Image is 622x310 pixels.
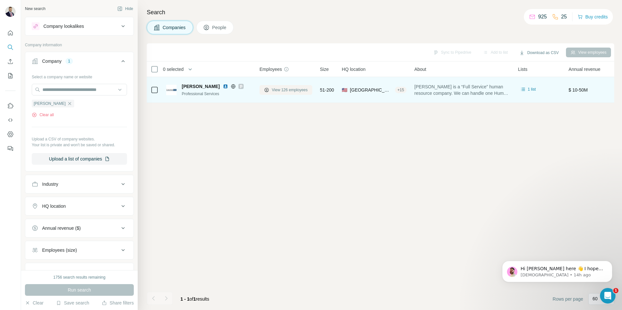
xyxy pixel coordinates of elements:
div: Industry [42,181,58,187]
button: Dashboard [5,128,16,140]
p: Your list is private and won't be saved or shared. [32,142,127,148]
button: Enrich CSV [5,56,16,67]
span: 1 - 1 [180,296,190,302]
div: Company [42,58,62,64]
button: My lists [5,70,16,82]
img: LinkedIn logo [223,84,228,89]
span: [PERSON_NAME] is a “Full Service” human resource company. We can handle one Human Resource servic... [414,83,510,96]
button: Clear [25,300,43,306]
div: 1756 search results remaining [53,274,106,280]
span: Size [320,66,329,72]
span: 🇺🇸 [342,87,347,93]
span: Rows per page [553,296,583,302]
button: Technologies [25,264,133,280]
span: [PERSON_NAME] [182,83,220,90]
div: Select a company name or website [32,72,127,80]
span: View 126 employees [272,87,308,93]
button: Share filters [102,300,134,306]
span: [PERSON_NAME] [34,101,66,106]
iframe: Intercom live chat [600,288,616,304]
span: $ 10-50M [569,87,588,93]
button: Company1 [25,53,133,72]
span: Employees [259,66,282,72]
button: Search [5,41,16,53]
span: 0 selected [163,66,184,72]
span: results [180,296,209,302]
button: Buy credits [578,12,608,21]
div: Professional Services [182,91,252,97]
button: Company lookalikes [25,18,133,34]
div: HQ location [42,203,66,209]
button: HQ location [25,198,133,214]
p: 25 [561,13,567,21]
p: Upload a CSV of company websites. [32,136,127,142]
span: People [212,24,227,31]
span: Companies [163,24,186,31]
span: 1 [613,288,618,293]
span: 1 list [528,86,536,92]
span: About [414,66,426,72]
button: Feedback [5,143,16,154]
button: Clear all [32,112,54,118]
span: 51-200 [320,87,334,93]
button: Industry [25,176,133,192]
div: Technologies [42,269,69,275]
button: Hide [113,4,138,14]
div: Annual revenue ($) [42,225,81,231]
span: 1 [193,296,196,302]
div: New search [25,6,45,12]
h4: Search [147,8,614,17]
div: + 15 [395,87,407,93]
button: Use Surfe API [5,114,16,126]
span: Annual revenue [569,66,600,72]
div: Employees (size) [42,247,77,253]
p: 60 [593,295,598,302]
button: Quick start [5,27,16,39]
span: HQ location [342,66,365,72]
div: Company lookalikes [43,23,84,29]
img: Avatar [5,6,16,17]
span: [GEOGRAPHIC_DATA], [US_STATE] [350,87,392,93]
img: Logo of Lyons HR [166,85,177,95]
button: Save search [56,300,89,306]
span: Lists [518,66,527,72]
button: Upload a list of companies [32,153,127,165]
button: Annual revenue ($) [25,220,133,236]
button: Download as CSV [515,48,563,58]
p: Company information [25,42,134,48]
button: Employees (size) [25,242,133,258]
button: Use Surfe on LinkedIn [5,100,16,112]
div: 1 [65,58,73,64]
button: View 126 employees [259,85,312,95]
iframe: Intercom notifications message [492,247,622,293]
span: of [190,296,193,302]
p: 925 [538,13,547,21]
